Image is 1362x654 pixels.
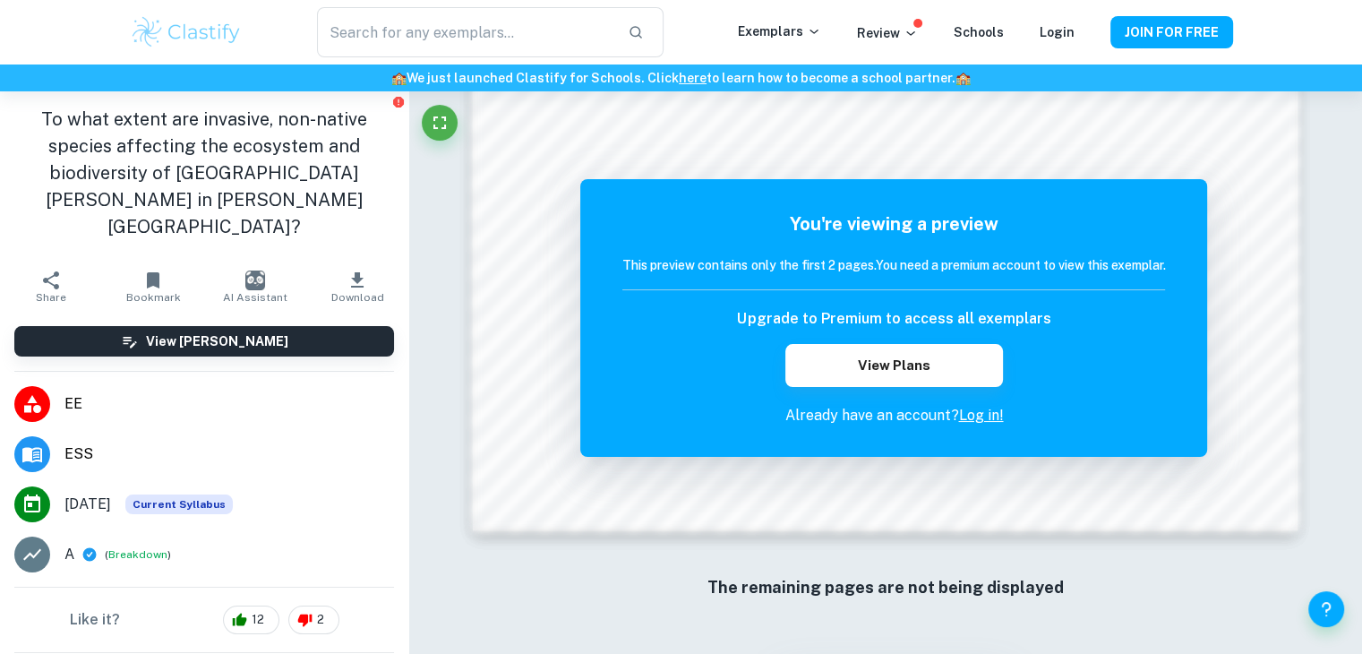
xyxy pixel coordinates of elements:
[317,7,612,57] input: Search for any exemplars...
[108,546,167,563] button: Breakdown
[70,609,120,631] h6: Like it?
[102,262,204,312] button: Bookmark
[36,291,66,304] span: Share
[785,344,1002,387] button: View Plans
[288,606,339,634] div: 2
[331,291,384,304] span: Download
[422,105,458,141] button: Fullscreen
[242,611,274,629] span: 12
[1308,591,1344,627] button: Help and Feedback
[958,407,1003,424] a: Log in!
[130,14,244,50] img: Clastify logo
[223,606,279,634] div: 12
[146,331,288,351] h6: View [PERSON_NAME]
[622,255,1165,275] h6: This preview contains only the first 2 pages. You need a premium account to view this exemplar.
[391,95,405,108] button: Report issue
[738,22,821,41] p: Exemplars
[391,71,407,85] span: 🏫
[223,291,287,304] span: AI Assistant
[105,546,171,564] span: ( )
[64,544,74,565] p: A
[622,405,1165,426] p: Already have an account?
[14,326,394,357] button: View [PERSON_NAME]
[737,308,1050,330] h6: Upgrade to Premium to access all exemplars
[679,71,707,85] a: here
[307,611,334,629] span: 2
[1040,25,1075,39] a: Login
[64,443,394,465] span: ESS
[954,25,1004,39] a: Schools
[509,575,1263,600] h6: The remaining pages are not being displayed
[622,211,1165,237] h5: You're viewing a preview
[955,71,971,85] span: 🏫
[4,68,1358,88] h6: We just launched Clastify for Schools. Click to learn how to become a school partner.
[126,291,181,304] span: Bookmark
[1110,16,1233,48] button: JOIN FOR FREE
[125,495,233,514] div: This exemplar is based on the current syllabus. Feel free to refer to it for inspiration/ideas wh...
[204,262,306,312] button: AI Assistant
[857,23,918,43] p: Review
[64,494,111,515] span: [DATE]
[245,271,265,290] img: AI Assistant
[14,106,394,240] h1: To what extent are invasive, non-native species affecting the ecosystem and biodiversity of [GEOG...
[306,262,408,312] button: Download
[125,495,233,514] span: Current Syllabus
[64,393,394,415] span: EE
